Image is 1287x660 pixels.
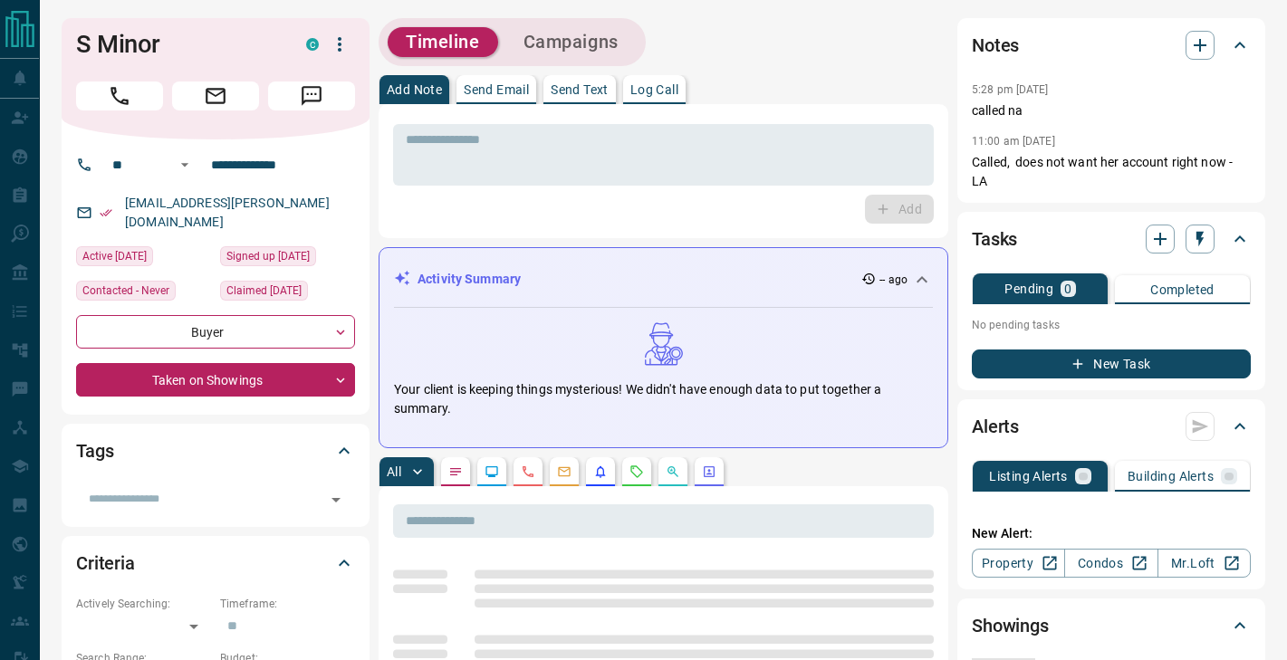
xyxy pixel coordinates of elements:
svg: Calls [521,464,535,479]
p: New Alert: [972,524,1251,543]
p: Activity Summary [418,270,521,289]
svg: Email Verified [100,206,112,219]
h2: Criteria [76,549,135,578]
span: Signed up [DATE] [226,247,310,265]
button: Campaigns [505,27,637,57]
span: Active [DATE] [82,247,147,265]
h2: Tags [76,436,113,465]
p: -- ago [879,272,908,288]
div: Buyer [76,315,355,349]
div: Alerts [972,405,1251,448]
p: called na [972,101,1251,120]
p: Actively Searching: [76,596,211,612]
svg: Lead Browsing Activity [485,464,499,479]
div: Showings [972,604,1251,647]
h2: Notes [972,31,1019,60]
button: Open [174,154,196,176]
p: Send Email [464,83,529,96]
svg: Opportunities [666,464,680,479]
p: Called, does not want her account right now - LA [972,153,1251,191]
h2: Showings [972,611,1049,640]
svg: Listing Alerts [593,464,608,479]
p: Timeframe: [220,596,355,612]
div: Criteria [76,541,355,585]
button: Timeline [388,27,498,57]
p: Completed [1150,283,1215,296]
p: 5:28 pm [DATE] [972,83,1049,96]
span: Email [172,81,259,110]
div: Tasks [972,217,1251,261]
p: No pending tasks [972,311,1251,339]
div: Wed Mar 06 2024 [220,246,355,272]
div: Taken on Showings [76,363,355,397]
svg: Emails [557,464,571,479]
div: Tags [76,429,355,473]
a: [EMAIL_ADDRESS][PERSON_NAME][DOMAIN_NAME] [125,196,330,229]
h2: Alerts [972,412,1019,441]
button: Open [323,487,349,512]
p: All [387,465,401,478]
p: Pending [1004,282,1053,295]
a: Condos [1064,549,1157,578]
span: Message [268,81,355,110]
p: 11:00 am [DATE] [972,135,1055,148]
p: Your client is keeping things mysterious! We didn't have enough data to put together a summary. [394,380,933,418]
a: Mr.Loft [1157,549,1251,578]
div: Sat Mar 09 2024 [220,281,355,306]
button: New Task [972,349,1251,378]
p: Send Text [551,83,609,96]
p: Log Call [630,83,678,96]
div: Tue Mar 19 2024 [76,246,211,272]
h1: S Minor [76,30,279,59]
p: Listing Alerts [989,470,1068,483]
svg: Requests [629,464,644,479]
p: 0 [1064,282,1071,295]
span: Claimed [DATE] [226,282,302,300]
span: Call [76,81,163,110]
svg: Notes [448,464,463,479]
p: Add Note [387,83,442,96]
div: Activity Summary-- ago [394,263,933,296]
p: Building Alerts [1128,470,1214,483]
a: Property [972,549,1065,578]
div: Notes [972,24,1251,67]
div: condos.ca [306,38,319,51]
h2: Tasks [972,225,1017,253]
span: Contacted - Never [82,282,169,300]
svg: Agent Actions [702,464,716,479]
